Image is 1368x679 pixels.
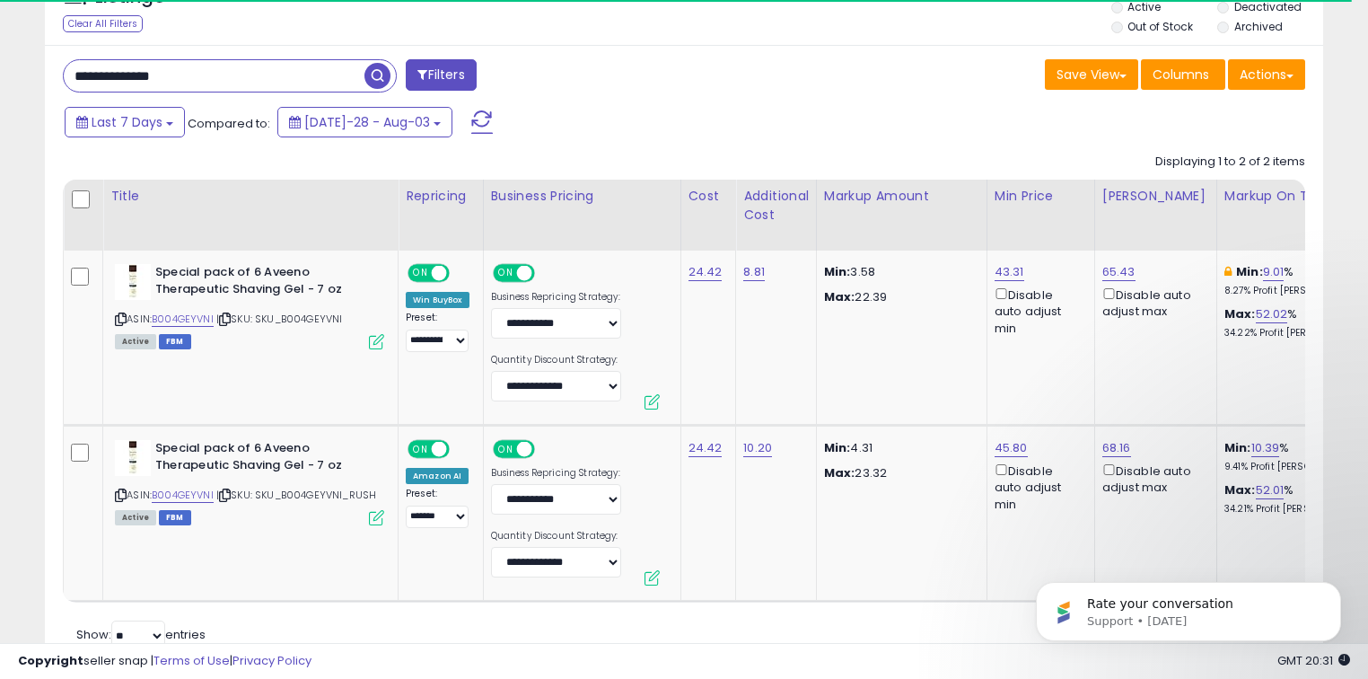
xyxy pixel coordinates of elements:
div: Preset: [406,488,469,528]
span: OFF [531,266,560,281]
span: All listings currently available for purchase on Amazon [115,334,156,349]
div: Clear All Filters [63,15,143,32]
a: 68.16 [1102,439,1131,457]
a: B004GEYVNI [152,488,214,503]
span: ON [409,266,432,281]
span: Show: entries [76,626,206,643]
p: 23.32 [824,465,973,481]
span: | SKU: SKU_B004GEYVNI_RUSH [216,488,376,502]
p: 3.58 [824,264,973,280]
div: Cost [688,187,729,206]
span: [DATE]-28 - Aug-03 [304,113,430,131]
span: FBM [159,334,191,349]
span: OFF [447,266,476,281]
b: Special pack of 6 Aveeno Therapeutic Shaving Gel - 7 oz [155,440,373,478]
b: Min: [1236,263,1263,280]
strong: Min: [824,439,851,456]
div: Business Pricing [491,187,673,206]
div: ASIN: [115,440,384,524]
div: Disable auto adjust max [1102,285,1203,320]
label: Archived [1234,19,1283,34]
a: 24.42 [688,439,723,457]
label: Quantity Discount Strategy: [491,354,621,366]
button: Save View [1045,59,1138,90]
div: Amazon AI [406,468,469,484]
button: Filters [406,59,476,91]
button: Columns [1141,59,1225,90]
iframe: Intercom notifications message [1009,544,1368,670]
a: 65.43 [1102,263,1136,281]
b: Min: [1224,439,1251,456]
span: ON [495,442,517,457]
span: | SKU: SKU_B004GEYVNI [216,312,343,326]
img: 31BGDKHUpJL._SL40_.jpg [115,440,151,476]
a: 43.31 [995,263,1024,281]
b: Max: [1224,481,1256,498]
span: Last 7 Days [92,113,162,131]
div: seller snap | | [18,653,311,670]
div: Disable auto adjust min [995,285,1081,337]
a: Terms of Use [153,652,230,669]
span: All listings currently available for purchase on Amazon [115,510,156,525]
strong: Min: [824,263,851,280]
strong: Max: [824,464,855,481]
button: Actions [1228,59,1305,90]
a: 8.81 [743,263,765,281]
a: 52.02 [1256,305,1288,323]
strong: Max: [824,288,855,305]
div: Min Price [995,187,1087,206]
div: Displaying 1 to 2 of 2 items [1155,154,1305,171]
p: 22.39 [824,289,973,305]
a: 10.20 [743,439,772,457]
span: OFF [531,442,560,457]
a: 52.01 [1256,481,1285,499]
div: Title [110,187,390,206]
p: 4.31 [824,440,973,456]
div: Preset: [406,312,469,352]
a: B004GEYVNI [152,312,214,327]
strong: Copyright [18,652,83,669]
span: FBM [159,510,191,525]
div: Win BuyBox [406,292,469,308]
a: 9.01 [1263,263,1285,281]
a: 45.80 [995,439,1028,457]
span: OFF [447,442,476,457]
label: Quantity Discount Strategy: [491,530,621,542]
label: Out of Stock [1127,19,1193,34]
div: Disable auto adjust min [995,461,1081,513]
div: ASIN: [115,264,384,348]
button: [DATE]-28 - Aug-03 [277,107,452,137]
div: [PERSON_NAME] [1102,187,1209,206]
span: ON [409,442,432,457]
div: Repricing [406,187,476,206]
span: Compared to: [188,115,270,132]
a: 10.39 [1251,439,1280,457]
div: Disable auto adjust max [1102,461,1203,496]
div: Markup Amount [824,187,979,206]
label: Business Repricing Strategy: [491,291,621,304]
img: 31BGDKHUpJL._SL40_.jpg [115,264,151,300]
span: ON [495,266,517,281]
a: Privacy Policy [232,652,311,669]
b: Special pack of 6 Aveeno Therapeutic Shaving Gel - 7 oz [155,264,373,302]
div: Additional Cost [743,187,809,225]
button: Last 7 Days [65,107,185,137]
b: Max: [1224,305,1256,322]
a: 24.42 [688,263,723,281]
label: Business Repricing Strategy: [491,467,621,480]
span: Columns [1153,66,1209,84]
